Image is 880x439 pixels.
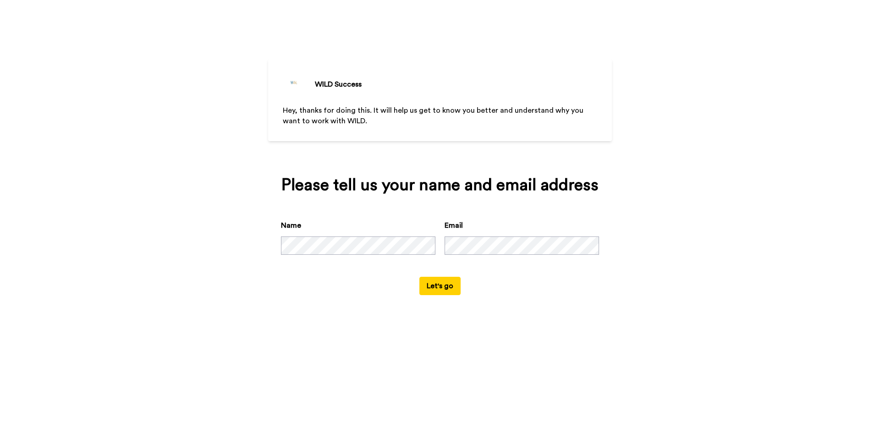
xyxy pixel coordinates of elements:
[315,79,362,90] div: WILD Success
[419,277,461,295] button: Let's go
[445,220,463,231] label: Email
[281,220,301,231] label: Name
[281,176,599,194] div: Please tell us your name and email address
[283,107,585,125] span: Hey, thanks for doing this. It will help us get to know you better and understand why you want to...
